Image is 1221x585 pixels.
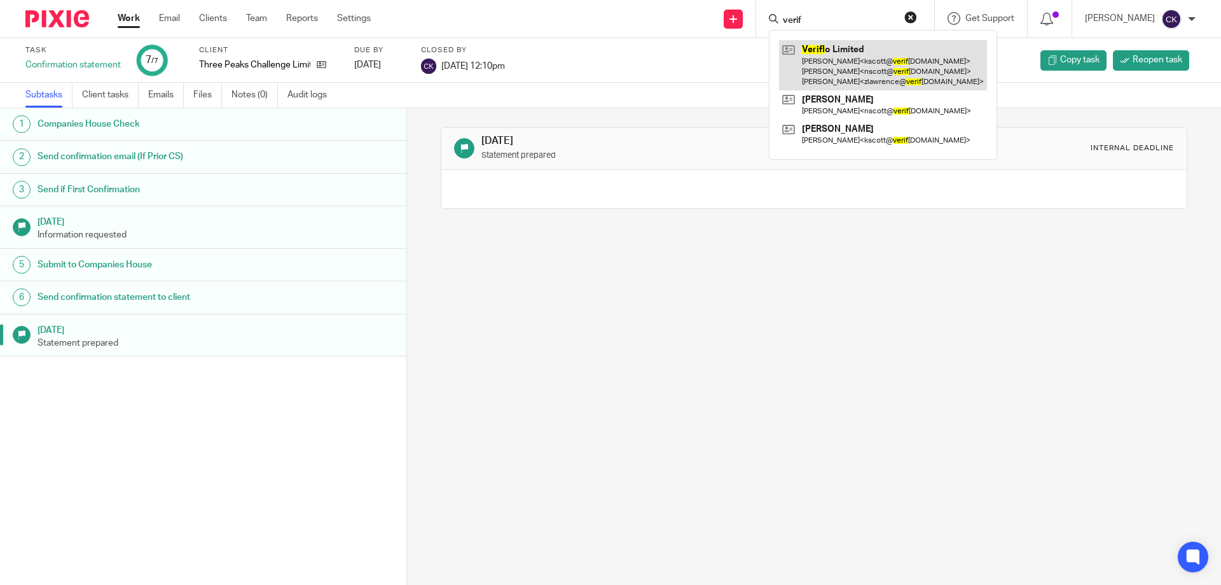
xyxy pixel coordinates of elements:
[1133,53,1182,66] span: Reopen task
[337,12,371,25] a: Settings
[25,45,121,55] label: Task
[25,59,121,71] div: Confirmation statement
[38,180,275,199] h1: Send if First Confirmation
[231,83,278,108] a: Notes (0)
[246,12,267,25] a: Team
[904,11,917,24] button: Clear
[1161,9,1182,29] img: svg%3E
[782,15,896,27] input: Search
[38,255,275,274] h1: Submit to Companies House
[38,288,275,307] h1: Send confirmation statement to client
[1040,50,1107,71] a: Copy task
[421,45,505,55] label: Closed by
[13,115,31,133] div: 1
[421,59,436,74] img: svg%3E
[38,115,275,134] h1: Companies House Check
[38,229,394,241] p: Information requested
[38,337,394,349] p: Statement prepared
[199,12,227,25] a: Clients
[82,83,139,108] a: Client tasks
[148,83,184,108] a: Emails
[1091,143,1174,153] div: Internal deadline
[151,57,158,64] small: /7
[286,12,318,25] a: Reports
[13,256,31,274] div: 5
[38,147,275,166] h1: Send confirmation email (If Prior CS)
[38,213,394,229] h1: [DATE]
[193,83,222,108] a: Files
[118,12,140,25] a: Work
[1113,50,1189,71] a: Reopen task
[159,12,180,25] a: Email
[146,53,158,67] div: 7
[441,61,505,70] span: [DATE] 12:10pm
[965,14,1014,23] span: Get Support
[13,148,31,166] div: 2
[13,288,31,306] div: 6
[287,83,336,108] a: Audit logs
[199,59,310,71] p: Three Peaks Challenge Limited
[13,181,31,199] div: 3
[25,10,89,27] img: Pixie
[1085,12,1155,25] p: [PERSON_NAME]
[481,152,556,159] small: Statement prepared
[354,59,405,71] div: [DATE]
[38,321,394,337] h1: [DATE]
[1060,53,1100,66] span: Copy task
[354,45,405,55] label: Due by
[25,83,72,108] a: Subtasks
[199,45,338,55] label: Client
[481,134,841,148] h1: [DATE]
